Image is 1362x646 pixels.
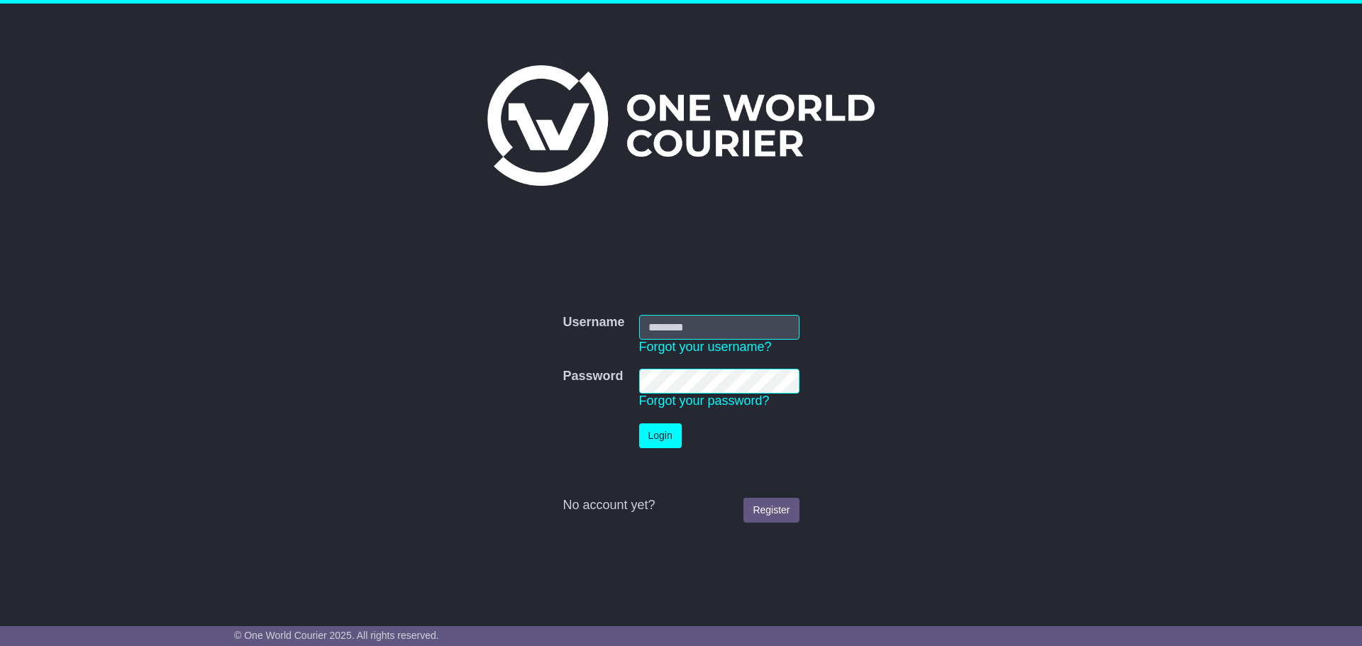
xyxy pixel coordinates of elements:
label: Username [563,315,624,330]
button: Login [639,423,682,448]
a: Forgot your password? [639,394,770,408]
span: © One World Courier 2025. All rights reserved. [234,630,439,641]
a: Register [743,498,799,523]
a: Forgot your username? [639,340,772,354]
div: No account yet? [563,498,799,513]
label: Password [563,369,623,384]
img: One World [487,65,875,186]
